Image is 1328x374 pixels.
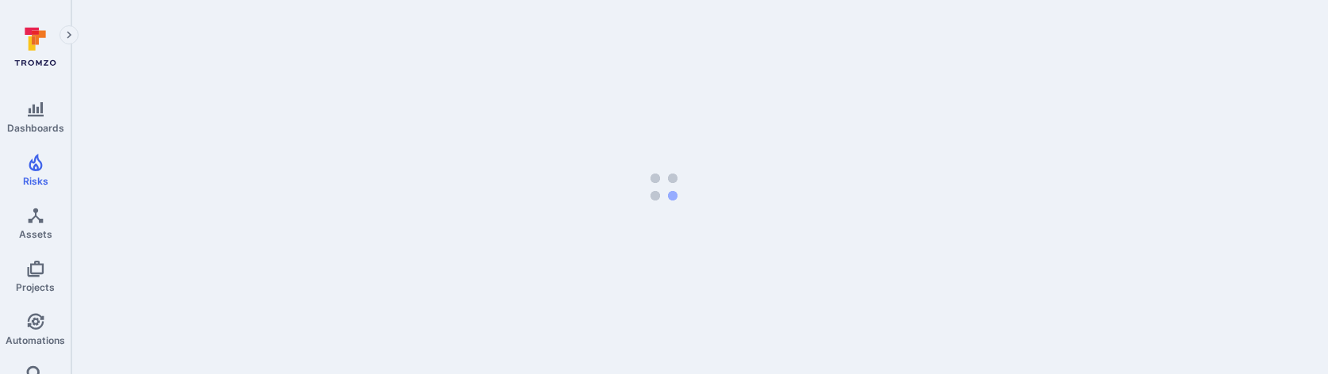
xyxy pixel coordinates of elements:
[6,334,65,346] span: Automations
[7,122,64,134] span: Dashboards
[16,281,55,293] span: Projects
[59,25,79,44] button: Expand navigation menu
[63,29,75,42] i: Expand navigation menu
[19,228,52,240] span: Assets
[23,175,48,187] span: Risks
